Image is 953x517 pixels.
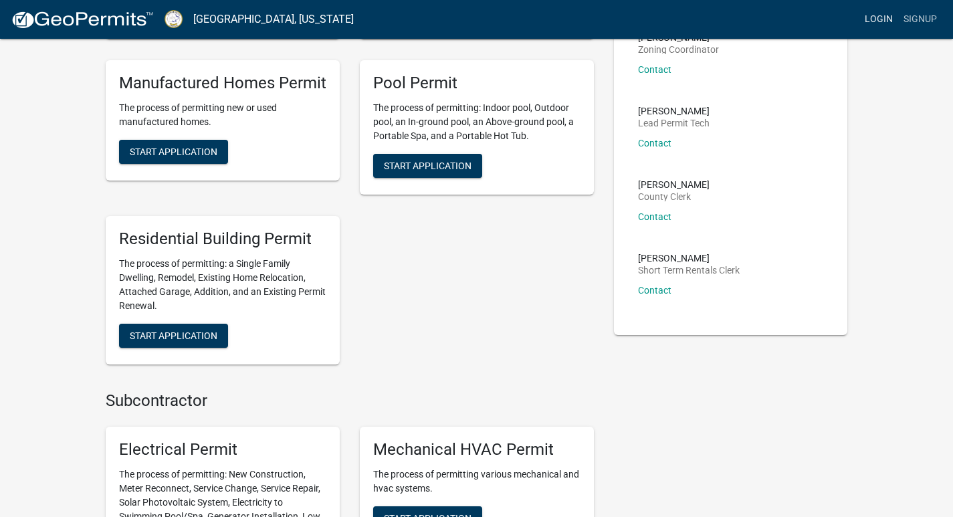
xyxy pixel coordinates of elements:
p: Short Term Rentals Clerk [638,266,740,275]
img: Putnam County, Georgia [165,10,183,28]
h5: Mechanical HVAC Permit [373,440,580,459]
a: Login [859,7,898,32]
button: Start Application [119,140,228,164]
h4: Subcontractor [106,391,594,411]
h5: Residential Building Permit [119,229,326,249]
h5: Pool Permit [373,74,580,93]
p: The process of permitting new or used manufactured homes. [119,101,326,129]
a: Contact [638,285,671,296]
button: Start Application [373,154,482,178]
p: [PERSON_NAME] [638,33,719,42]
span: Start Application [130,330,217,340]
button: Start Application [119,324,228,348]
p: Zoning Coordinator [638,45,719,54]
span: Start Application [130,146,217,157]
h5: Electrical Permit [119,440,326,459]
p: The process of permitting: Indoor pool, Outdoor pool, an In-ground pool, an Above-ground pool, a ... [373,101,580,143]
a: Signup [898,7,942,32]
p: [PERSON_NAME] [638,180,710,189]
p: The process of permitting: a Single Family Dwelling, Remodel, Existing Home Relocation, Attached ... [119,257,326,313]
a: Contact [638,138,671,148]
p: Lead Permit Tech [638,118,710,128]
a: [GEOGRAPHIC_DATA], [US_STATE] [193,8,354,31]
a: Contact [638,211,671,222]
a: Contact [638,64,671,75]
p: County Clerk [638,192,710,201]
p: [PERSON_NAME] [638,253,740,263]
span: Start Application [384,161,471,171]
p: [PERSON_NAME] [638,106,710,116]
h5: Manufactured Homes Permit [119,74,326,93]
p: The process of permitting various mechanical and hvac systems. [373,468,580,496]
